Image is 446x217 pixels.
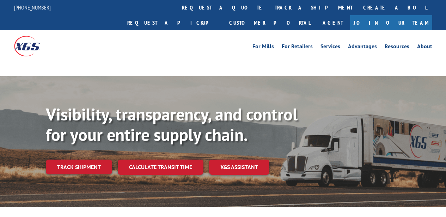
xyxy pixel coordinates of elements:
[252,44,274,51] a: For Mills
[320,44,340,51] a: Services
[316,15,350,30] a: Agent
[385,44,409,51] a: Resources
[46,103,298,145] b: Visibility, transparency, and control for your entire supply chain.
[350,15,432,30] a: Join Our Team
[417,44,432,51] a: About
[209,160,269,175] a: XGS ASSISTANT
[14,4,51,11] a: [PHONE_NUMBER]
[46,160,112,174] a: Track shipment
[282,44,313,51] a: For Retailers
[122,15,224,30] a: Request a pickup
[224,15,316,30] a: Customer Portal
[118,160,203,175] a: Calculate transit time
[348,44,377,51] a: Advantages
